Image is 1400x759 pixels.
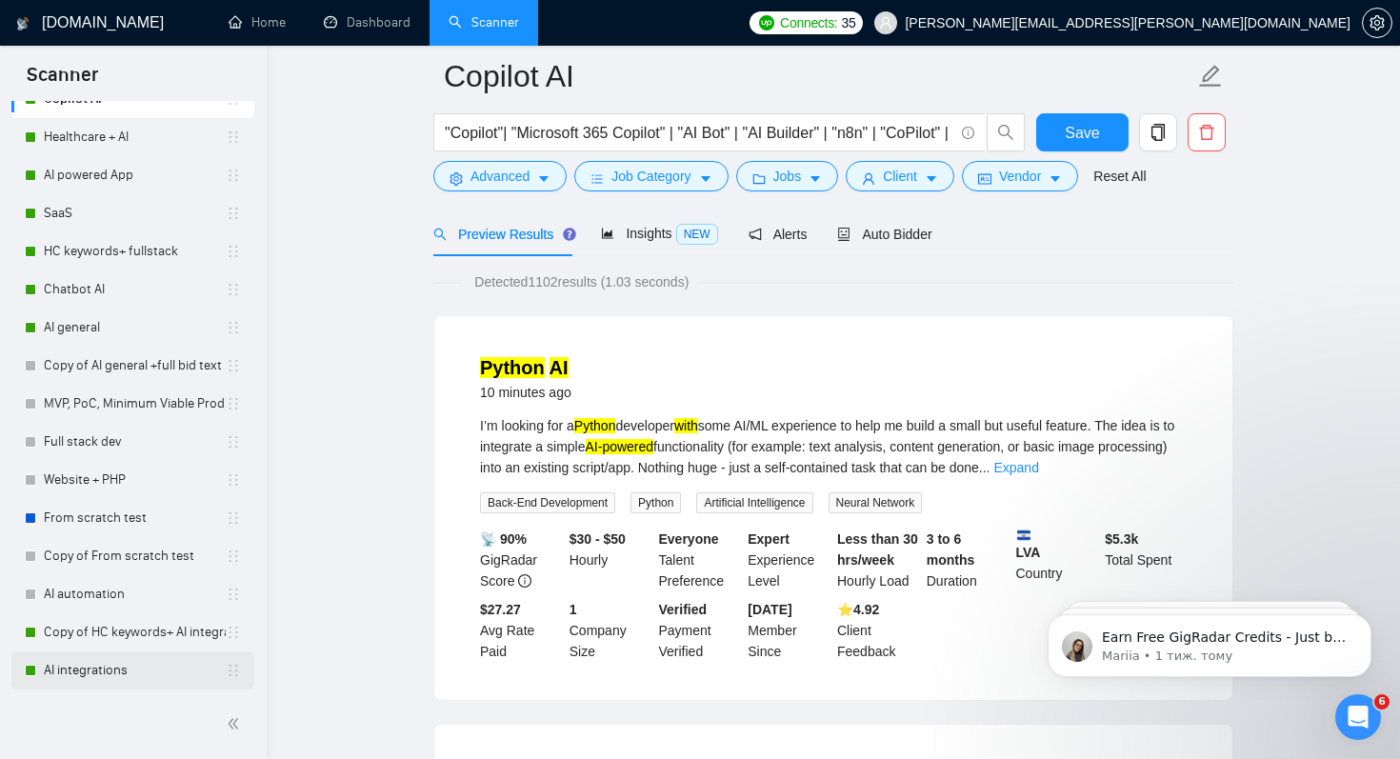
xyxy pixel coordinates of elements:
span: Alerts [749,227,808,242]
li: Website + PHP [11,461,254,499]
div: Company Size [566,599,655,662]
div: Duration [923,529,1012,591]
a: SaaS [44,194,226,232]
a: AI general [44,309,226,347]
button: barsJob Categorycaret-down [574,161,728,191]
div: Experience Level [744,529,833,591]
span: holder [226,206,241,221]
li: Copy of From scratch test [11,537,254,575]
span: holder [226,663,241,678]
mark: AI [550,357,569,378]
a: Reset All [1093,166,1146,187]
span: delete [1189,124,1225,141]
div: I’m looking for a developer some AI/ML experience to help me build a small but useful feature. Th... [480,415,1187,478]
span: setting [450,171,463,186]
span: Vendor [999,166,1041,187]
li: AI integrations [11,651,254,689]
span: holder [226,244,241,259]
span: area-chart [601,227,614,240]
b: 1 [570,602,577,617]
span: Client [883,166,917,187]
span: Artificial Intelligence [696,492,812,513]
button: settingAdvancedcaret-down [433,161,567,191]
span: holder [226,168,241,183]
span: setting [1363,15,1391,30]
b: $ 5.3k [1105,531,1138,547]
div: Client Feedback [833,599,923,662]
span: holder [226,587,241,602]
a: Copy of HC keywords+ AI integration [44,613,226,651]
button: delete [1188,113,1226,151]
div: Total Spent [1101,529,1190,591]
li: Healthcare + AI [11,118,254,156]
span: Jobs [773,166,802,187]
button: Save [1036,113,1129,151]
span: Back-End Development [480,492,615,513]
span: holder [226,549,241,564]
li: From scratch test [11,499,254,537]
span: NEW [676,224,718,245]
b: 3 to 6 months [927,531,975,568]
div: Member Since [744,599,833,662]
li: Full stack dev [11,423,254,461]
span: Python [630,492,681,513]
span: ... [979,460,990,475]
li: MVP, PoC, Minimum Viable Product [11,385,254,423]
span: caret-down [699,171,712,186]
div: Tooltip anchor [561,226,578,243]
iframe: Intercom notifications повідомлення [1019,574,1400,708]
a: Expand [993,460,1038,475]
div: GigRadar Score [476,529,566,591]
mark: Python [480,357,545,378]
a: MVP, PoC, Minimum Viable Product [44,385,226,423]
span: holder [226,434,241,449]
img: 🇸🇻 [1017,529,1030,542]
mark: AI-powered [586,439,654,454]
span: Save [1065,121,1099,145]
a: dashboardDashboard [324,14,410,30]
li: AI automation [11,575,254,613]
iframe: Intercom live chat [1335,694,1381,740]
span: holder [226,396,241,411]
span: folder [752,171,766,186]
a: Copy of AI general +full bid text [44,347,226,385]
button: idcardVendorcaret-down [962,161,1078,191]
b: 📡 90% [480,531,527,547]
li: AI general [11,309,254,347]
button: copy [1139,113,1177,151]
input: Search Freelance Jobs... [445,121,953,145]
span: idcard [978,171,991,186]
b: $30 - $50 [570,531,626,547]
span: holder [226,130,241,145]
span: caret-down [925,171,938,186]
span: Connects: [780,12,837,33]
span: Insights [601,226,717,241]
img: logo [16,9,30,39]
a: Chatbot AI [44,270,226,309]
div: Hourly [566,529,655,591]
span: robot [837,228,850,241]
span: Neural Network [829,492,923,513]
span: Job Category [611,166,690,187]
span: holder [226,472,241,488]
span: Preview Results [433,227,570,242]
a: From scratch test [44,499,226,537]
span: bars [590,171,604,186]
span: Scanner [11,61,113,101]
span: user [879,16,892,30]
a: AI powered App [44,156,226,194]
span: Advanced [470,166,530,187]
span: user [862,171,875,186]
li: Copy of HC keywords+ AI integration [11,613,254,651]
b: Less than 30 hrs/week [837,531,918,568]
button: folderJobscaret-down [736,161,839,191]
a: Website + PHP [44,461,226,499]
button: setting [1362,8,1392,38]
div: 10 minutes ago [480,381,571,404]
span: 6 [1374,694,1390,709]
li: SaaS [11,194,254,232]
span: copy [1140,124,1176,141]
button: search [987,113,1025,151]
